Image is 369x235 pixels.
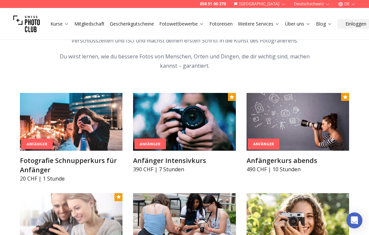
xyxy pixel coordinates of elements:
[282,19,313,29] button: Über uns
[57,52,312,70] p: Du wirst lernen, wie du bessere Fotos von Menschen, Orten und Dingen, die dir wichtig sind, mache...
[48,19,72,29] button: Kurse
[247,93,349,173] a: Anfängerkurs abendsAnfängerAnfängerkurs abends490 CHF | 10 Stunden
[20,93,122,151] img: Fotografie Schnupperkurs für Anfänger
[20,93,122,183] a: Fotografie Schnupperkurs für AnfängerAnfängerFotografie Schnupperkurs für Anfänger20 CHF | 1 Stunde
[74,21,105,27] a: Mitgliedschaft
[72,19,107,29] button: Mitgliedschaft
[50,21,69,27] a: Kurse
[20,156,122,175] h3: Fotografie Schnupperkurs für Anfänger
[133,93,236,151] img: Anfänger Intensivkurs
[13,11,40,37] img: Swiss photo club
[134,138,166,149] div: Anfänger
[247,156,349,165] h3: Anfängerkurs abends
[209,21,233,27] a: Fotoreisen
[248,139,279,150] div: Anfänger
[346,212,362,228] div: Open Intercom Messenger
[159,21,204,27] a: Fotowettbewerbe
[247,165,349,173] p: 490 CHF | 10 Stunden
[247,93,349,151] img: Anfängerkurs abends
[313,19,335,29] button: Blog
[316,21,332,27] a: Blog
[238,21,280,27] a: Weitere Services
[20,175,122,183] p: 20 CHF | 1 Stunde
[133,156,236,165] h3: Anfänger Intensivkurs
[235,19,282,29] button: Weitere Services
[133,165,236,173] p: 390 CHF | 7 Stunden
[200,1,226,7] a: 058 51 00 270
[285,21,311,27] a: Über uns
[110,21,154,27] a: Geschenkgutscheine
[157,19,207,29] button: Fotowettbewerbe
[133,93,236,173] a: Anfänger IntensivkursAnfängerAnfänger Intensivkurs390 CHF | 7 Stunden
[207,19,235,29] button: Fotoreisen
[107,19,157,29] button: Geschenkgutscheine
[21,138,53,149] div: Anfänger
